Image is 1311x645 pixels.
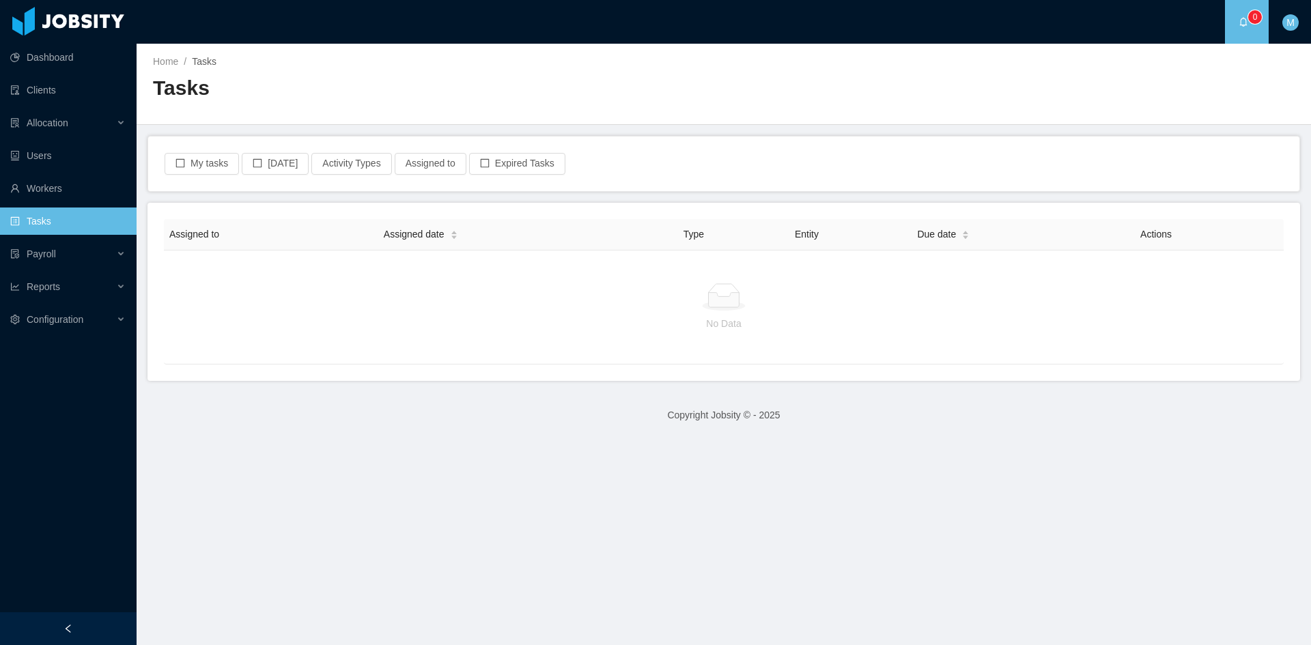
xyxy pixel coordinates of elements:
a: icon: robotUsers [10,142,126,169]
span: Reports [27,281,60,292]
p: No Data [175,316,1273,331]
span: Tasks [192,56,216,67]
button: icon: borderMy tasks [165,153,239,175]
footer: Copyright Jobsity © - 2025 [137,392,1311,439]
i: icon: caret-up [450,229,457,233]
span: Actions [1140,229,1172,240]
span: Assigned to [169,229,219,240]
i: icon: line-chart [10,282,20,291]
button: Activity Types [311,153,391,175]
span: M [1286,14,1295,31]
i: icon: caret-down [450,234,457,238]
span: Allocation [27,117,68,128]
i: icon: setting [10,315,20,324]
button: icon: borderExpired Tasks [469,153,565,175]
i: icon: bell [1239,17,1248,27]
span: Due date [917,227,956,242]
a: icon: auditClients [10,76,126,104]
span: Configuration [27,314,83,325]
i: icon: file-protect [10,249,20,259]
h2: Tasks [153,74,724,102]
a: icon: userWorkers [10,175,126,202]
sup: 0 [1248,10,1262,24]
span: Payroll [27,248,56,259]
div: Sort [450,229,458,238]
div: Sort [961,229,970,238]
a: icon: pie-chartDashboard [10,44,126,71]
span: Type [683,229,704,240]
button: icon: border[DATE] [242,153,309,175]
a: Home [153,56,178,67]
span: Assigned date [384,227,445,242]
i: icon: caret-down [962,234,970,238]
i: icon: caret-up [962,229,970,233]
button: Assigned to [395,153,466,175]
i: icon: solution [10,118,20,128]
a: icon: profileTasks [10,207,126,235]
span: / [184,56,186,67]
span: Entity [795,229,819,240]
